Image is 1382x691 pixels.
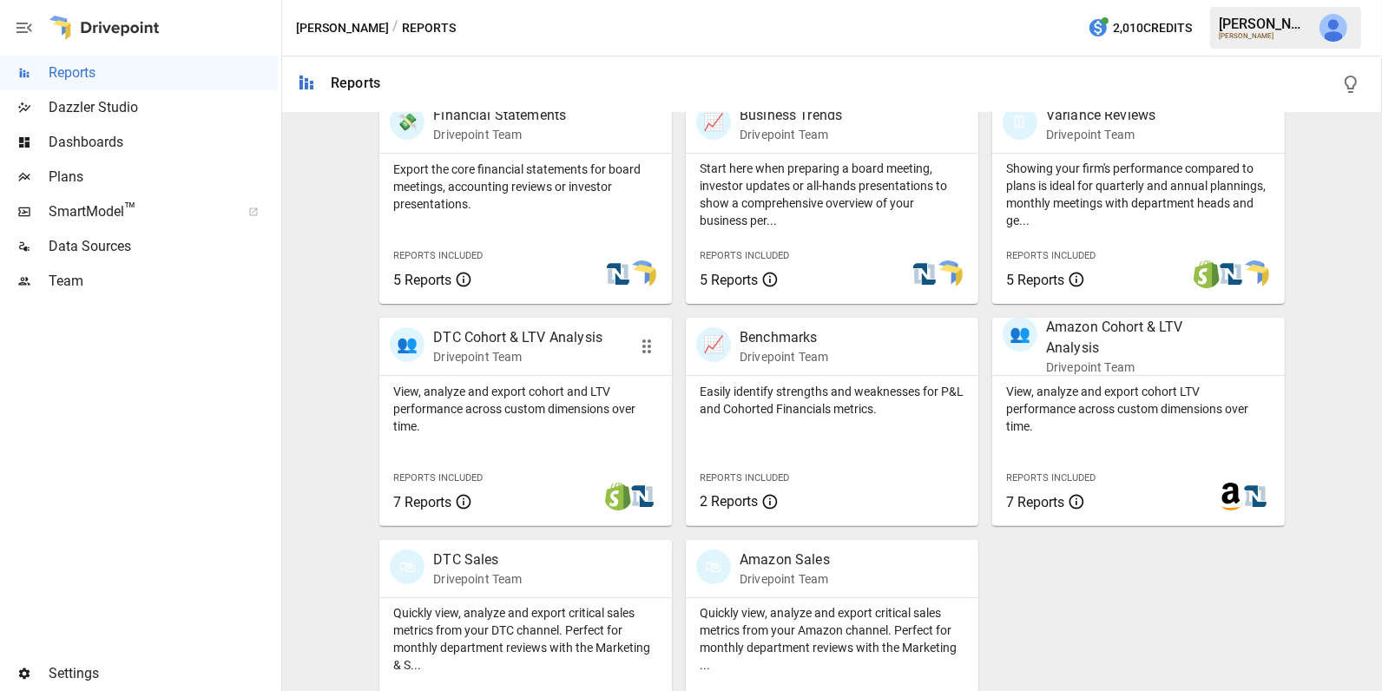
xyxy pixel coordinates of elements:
img: smart model [1241,260,1269,288]
span: Reports Included [700,472,789,484]
div: [PERSON_NAME] [1219,16,1309,32]
p: Drivepoint Team [740,126,842,143]
div: [PERSON_NAME] [1219,32,1309,40]
p: Quickly view, analyze and export critical sales metrics from your DTC channel. Perfect for monthl... [393,604,658,674]
p: DTC Cohort & LTV Analysis [433,327,602,348]
p: Amazon Cohort & LTV Analysis [1046,317,1229,359]
div: 🛍 [696,550,731,584]
img: Julie Wilton [1319,14,1347,42]
img: netsuite [1217,260,1245,288]
span: 5 Reports [393,272,451,288]
span: 7 Reports [393,494,451,510]
p: Drivepoint Team [433,570,522,588]
div: 🛍 [390,550,424,584]
p: Drivepoint Team [740,570,830,588]
span: 2,010 Credits [1113,17,1192,39]
img: smart model [628,260,656,288]
img: netsuite [1241,483,1269,510]
span: Reports Included [393,472,483,484]
div: 📈 [696,327,731,362]
span: Dazzler Studio [49,97,278,118]
span: 7 Reports [1006,494,1064,510]
span: SmartModel [49,201,229,222]
span: Reports Included [1006,250,1096,261]
p: Export the core financial statements for board meetings, accounting reviews or investor presentat... [393,161,658,213]
img: shopify [1193,260,1221,288]
p: Benchmarks [740,327,828,348]
p: Drivepoint Team [1046,126,1155,143]
div: 👥 [1003,317,1037,352]
div: 📈 [696,105,731,140]
img: netsuite [911,260,938,288]
p: Quickly view, analyze and export critical sales metrics from your Amazon channel. Perfect for mon... [700,604,964,674]
p: Drivepoint Team [740,348,828,365]
p: Financial Statements [433,105,566,126]
span: Reports Included [1006,472,1096,484]
p: Amazon Sales [740,550,830,570]
img: amazon [1217,483,1245,510]
img: shopify [604,483,632,510]
p: Drivepoint Team [433,348,602,365]
p: DTC Sales [433,550,522,570]
p: View, analyze and export cohort LTV performance across custom dimensions over time. [1006,383,1271,435]
img: netsuite [628,483,656,510]
div: / [392,17,398,39]
img: smart model [935,260,963,288]
span: 5 Reports [700,272,758,288]
p: Business Trends [740,105,842,126]
p: Drivepoint Team [433,126,566,143]
span: Reports Included [393,250,483,261]
span: Data Sources [49,236,278,257]
div: 🗓 [1003,105,1037,140]
span: Dashboards [49,132,278,153]
div: Reports [331,75,380,91]
p: Showing your firm's performance compared to plans is ideal for quarterly and annual plannings, mo... [1006,160,1271,229]
p: View, analyze and export cohort and LTV performance across custom dimensions over time. [393,383,658,435]
span: Plans [49,167,278,188]
p: Drivepoint Team [1046,359,1229,376]
span: Reports Included [700,250,789,261]
span: Settings [49,663,278,684]
span: ™ [124,199,136,220]
span: Team [49,271,278,292]
span: Reports [49,63,278,83]
p: Variance Reviews [1046,105,1155,126]
img: netsuite [604,260,632,288]
p: Easily identify strengths and weaknesses for P&L and Cohorted Financials metrics. [700,383,964,418]
div: 👥 [390,327,424,362]
p: Start here when preparing a board meeting, investor updates or all-hands presentations to show a ... [700,160,964,229]
span: 2 Reports [700,493,758,510]
div: 💸 [390,105,424,140]
button: Julie Wilton [1309,3,1358,52]
button: 2,010Credits [1081,12,1199,44]
span: 5 Reports [1006,272,1064,288]
button: [PERSON_NAME] [296,17,389,39]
